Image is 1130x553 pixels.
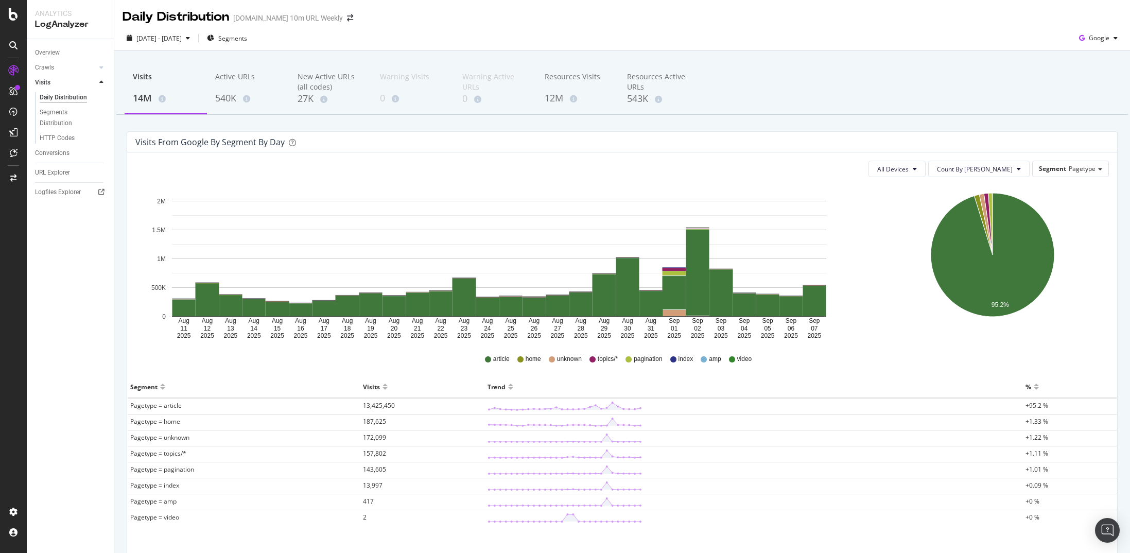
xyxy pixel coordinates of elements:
text: Aug [365,318,376,325]
text: 2025 [480,332,494,339]
text: 2025 [387,332,401,339]
text: Sep [739,318,750,325]
div: Resources Visits [545,72,611,91]
button: All Devices [868,161,926,177]
text: 20 [391,325,398,332]
span: Segments [218,34,247,43]
text: 29 [601,325,608,332]
text: Sep [809,318,820,325]
text: Aug [389,318,399,325]
div: arrow-right-arrow-left [347,14,353,22]
text: 95.2% [991,302,1009,309]
div: 0 [380,92,446,105]
div: Warning Active URLs [462,72,528,92]
text: 2025 [317,332,331,339]
span: home [526,355,541,364]
text: 2025 [364,332,378,339]
text: 2025 [410,332,424,339]
div: Open Intercom Messenger [1095,518,1120,543]
text: Aug [459,318,470,325]
text: 24 [484,325,491,332]
a: Segments Distribution [40,107,107,129]
text: Aug [435,318,446,325]
text: Aug [412,318,423,325]
text: 2025 [340,332,354,339]
text: Aug [482,318,493,325]
text: Aug [319,318,329,325]
span: Pagetype = topics/* [130,449,186,458]
span: +1.33 % [1025,417,1048,426]
button: Segments [203,30,251,46]
div: 0 [462,92,528,106]
div: New Active URLs (all codes) [298,72,363,92]
span: Google [1089,33,1109,42]
text: 2025 [200,332,214,339]
span: index [679,355,693,364]
div: Daily Distribution [40,92,87,103]
text: Aug [646,318,656,325]
span: Pagetype = home [130,417,180,426]
div: Warning Visits [380,72,446,91]
text: Aug [249,318,259,325]
text: Aug [225,318,236,325]
text: 2025 [527,332,541,339]
text: Aug [295,318,306,325]
div: Crawls [35,62,54,73]
div: 540K [215,92,281,105]
text: Sep [786,318,797,325]
text: 2025 [597,332,611,339]
div: Analytics [35,8,106,19]
text: 04 [741,325,748,332]
svg: A chart. [877,185,1107,340]
text: 07 [811,325,818,332]
text: 1M [157,255,166,263]
span: 417 [363,497,374,506]
a: URL Explorer [35,167,107,178]
text: Sep [716,318,727,325]
text: 2025 [504,332,518,339]
text: 14 [251,325,258,332]
span: +1.11 % [1025,449,1048,458]
a: Visits [35,77,96,88]
text: 1.5M [152,227,166,234]
text: 12 [204,325,211,332]
span: +95.2 % [1025,401,1048,410]
div: [DOMAIN_NAME] 10m URL Weekly [233,13,343,23]
a: Logfiles Explorer [35,187,107,198]
text: 18 [344,325,351,332]
button: Google [1075,30,1122,46]
text: Aug [342,318,353,325]
text: 13 [227,325,234,332]
text: 0 [162,313,166,320]
span: +0 % [1025,497,1039,506]
text: Aug [576,318,586,325]
text: 22 [437,325,444,332]
span: All Devices [877,165,909,174]
span: Pagetype = pagination [130,465,194,474]
button: Count By [PERSON_NAME] [928,161,1030,177]
text: 16 [297,325,304,332]
text: 2M [157,198,166,205]
text: 17 [321,325,328,332]
div: Overview [35,47,60,58]
text: 2025 [224,332,238,339]
text: 05 [764,325,771,332]
div: Logfiles Explorer [35,187,81,198]
text: 28 [578,325,585,332]
span: +1.22 % [1025,433,1048,442]
text: 2025 [434,332,448,339]
text: Aug [599,318,610,325]
div: Daily Distribution [123,8,229,26]
div: URL Explorer [35,167,70,178]
text: 11 [180,325,187,332]
span: unknown [557,355,582,364]
div: Trend [488,378,506,395]
text: 2025 [784,332,798,339]
text: 25 [507,325,514,332]
span: 187,625 [363,417,386,426]
text: 2025 [457,332,471,339]
text: 2025 [621,332,635,339]
text: 26 [531,325,538,332]
text: 2025 [807,332,821,339]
